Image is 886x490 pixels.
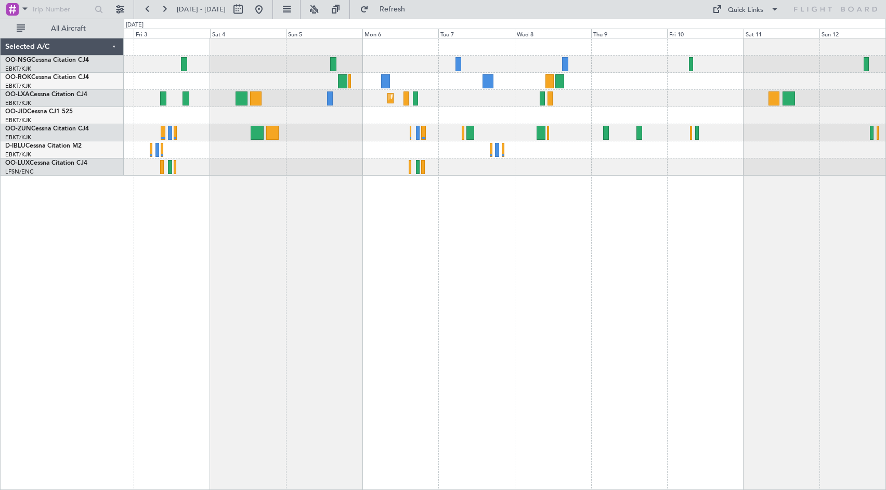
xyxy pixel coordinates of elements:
[27,25,110,32] span: All Aircraft
[286,29,362,38] div: Sun 5
[5,57,89,63] a: OO-NSGCessna Citation CJ4
[5,57,31,63] span: OO-NSG
[744,29,820,38] div: Sat 11
[5,91,30,98] span: OO-LXA
[32,2,92,17] input: Trip Number
[5,74,31,81] span: OO-ROK
[5,134,31,141] a: EBKT/KJK
[5,126,31,132] span: OO-ZUN
[591,29,668,38] div: Thu 9
[5,160,87,166] a: OO-LUXCessna Citation CJ4
[5,82,31,90] a: EBKT/KJK
[355,1,418,18] button: Refresh
[5,109,27,115] span: OO-JID
[5,99,31,107] a: EBKT/KJK
[5,109,73,115] a: OO-JIDCessna CJ1 525
[210,29,286,38] div: Sat 4
[5,65,31,73] a: EBKT/KJK
[371,6,414,13] span: Refresh
[177,5,226,14] span: [DATE] - [DATE]
[134,29,210,38] div: Fri 3
[5,91,87,98] a: OO-LXACessna Citation CJ4
[11,20,113,37] button: All Aircraft
[707,1,784,18] button: Quick Links
[5,74,89,81] a: OO-ROKCessna Citation CJ4
[5,151,31,158] a: EBKT/KJK
[728,5,763,16] div: Quick Links
[667,29,744,38] div: Fri 10
[5,168,34,176] a: LFSN/ENC
[390,90,512,106] div: Planned Maint Kortrijk-[GEOGRAPHIC_DATA]
[5,143,25,149] span: D-IBLU
[5,160,30,166] span: OO-LUX
[438,29,515,38] div: Tue 7
[126,21,144,30] div: [DATE]
[515,29,591,38] div: Wed 8
[5,143,82,149] a: D-IBLUCessna Citation M2
[5,126,89,132] a: OO-ZUNCessna Citation CJ4
[362,29,439,38] div: Mon 6
[5,116,31,124] a: EBKT/KJK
